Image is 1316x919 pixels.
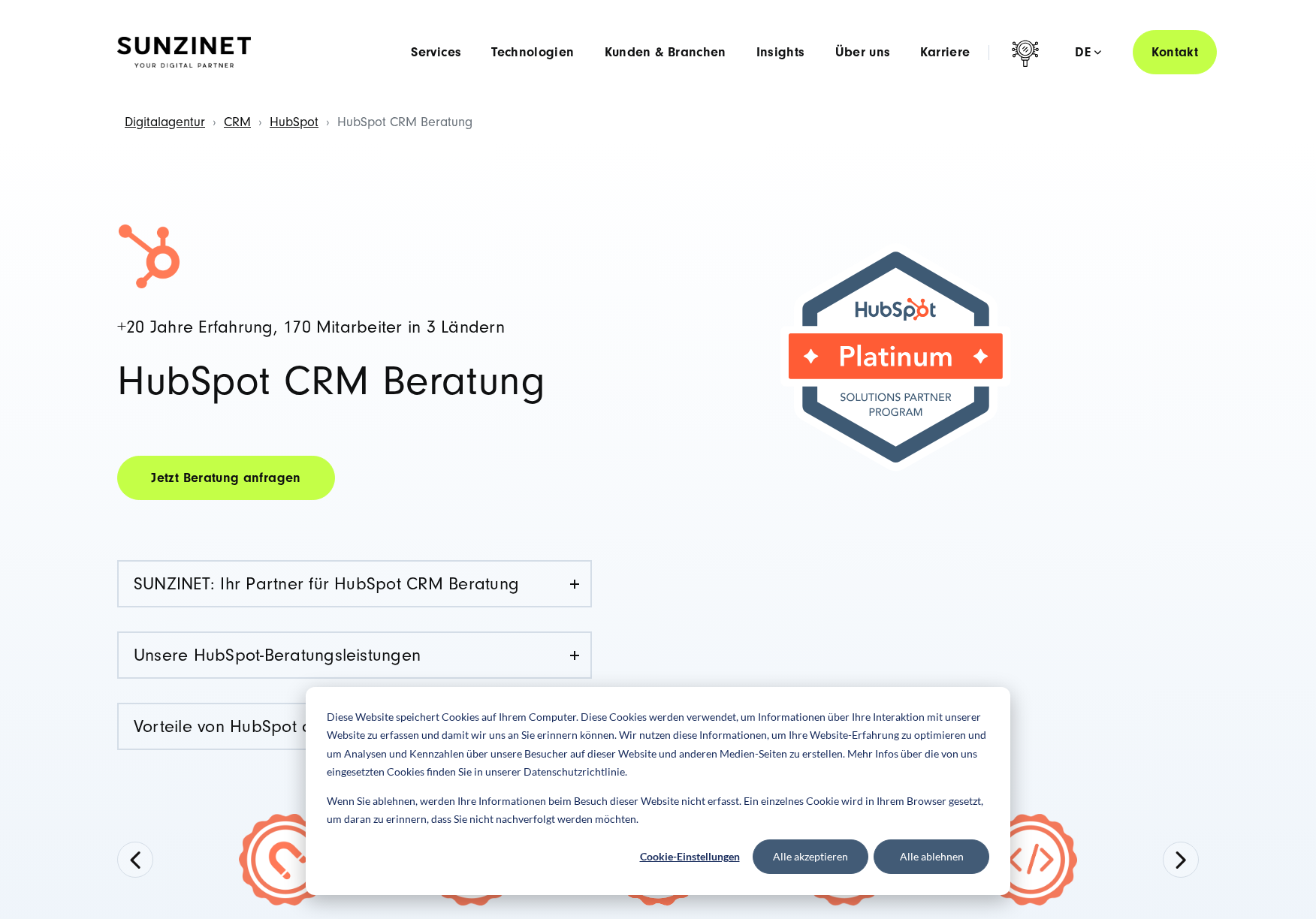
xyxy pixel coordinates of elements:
[119,633,590,677] a: Unsere HubSpot-Beratungsleistungen
[605,45,726,60] a: Kunden & Branchen
[117,842,153,878] button: Previous
[117,456,335,500] a: Jetzt Beratung anfragen
[411,45,461,60] a: Services
[327,792,989,829] p: Wenn Sie ablehnen, werden Ihre Informationen beim Besuch dieser Website nicht erfasst. Ein einzel...
[117,224,181,288] img: HubSpot CRM Agentur - HubSpot partner Agentur SUNZINET
[835,45,891,60] a: Über uns
[117,360,592,402] h1: HubSpot CRM Beratung
[306,687,1010,895] div: Cookie banner
[327,708,989,782] p: Diese Website speichert Cookies auf Ihrem Computer. Diese Cookies werden verwendet, um Informatio...
[956,814,1105,905] img: hubspot-cms-for-developers badge - Hubspot CMS agency SUNZINET
[1133,30,1217,74] a: Kontakt
[125,114,205,130] a: Digitalagentur
[745,207,1046,508] img: Hubspot CRM Beratung Platinum Partner Badge
[756,45,805,60] a: Insights
[337,114,472,130] span: HubSpot CRM Beratung
[270,114,318,130] a: HubSpot
[874,839,989,874] button: Alle ablehnen
[211,814,360,905] img: Hubspot certification-inbound-marketing - hubspot partner agentur SUNZINET
[632,839,747,874] button: Cookie-Einstellungen
[117,318,592,337] h4: +20 Jahre Erfahrung, 170 Mitarbeiter in 3 Ländern
[491,45,574,60] a: Technologien
[119,562,590,606] a: SUNZINET: Ihr Partner für HubSpot CRM Beratung
[119,704,590,749] a: Vorteile von HubSpot als CRM
[224,114,251,130] a: CRM
[1163,842,1199,878] button: Next
[117,37,251,68] img: SUNZINET Full Service Digital Agentur
[753,839,868,874] button: Alle akzeptieren
[1075,45,1101,60] div: de
[920,45,970,60] a: Karriere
